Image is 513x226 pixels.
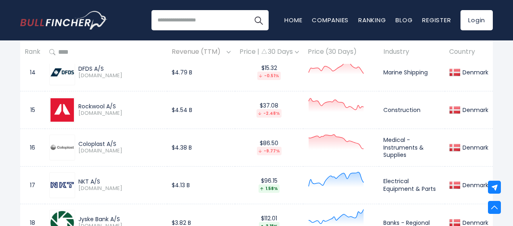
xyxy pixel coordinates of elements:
[422,16,451,24] a: Register
[78,185,163,192] span: [DOMAIN_NAME]
[167,53,235,91] td: $4.79 B
[379,91,445,129] td: Construction
[379,166,445,204] td: Electrical Equipment & Parts
[248,10,269,30] button: Search
[78,178,163,185] div: NKT A/S
[78,65,163,72] div: DFDS A/S
[50,68,74,76] img: DFDS.CO.png
[167,166,235,204] td: $4.13 B
[20,166,45,204] td: 17
[460,106,488,114] div: Denmark
[259,184,280,193] div: 1.58%
[20,11,107,30] img: Bullfincher logo
[240,139,299,155] div: $86.50
[50,145,74,150] img: COLO-B.CO.png
[284,16,302,24] a: Home
[240,177,299,193] div: $96.15
[395,16,412,24] a: Blog
[50,182,74,188] img: NKT.CO.png
[379,40,445,64] th: Industry
[20,11,107,30] a: Go to homepage
[78,215,163,223] div: Jyske Bank A/S
[78,103,163,110] div: Rockwool A/S
[460,144,488,151] div: Denmark
[240,64,299,80] div: $15.32
[256,109,282,118] div: -2.48%
[460,182,488,189] div: Denmark
[240,48,299,57] div: Price | 30 Days
[20,129,45,166] td: 16
[303,40,379,64] th: Price (30 Days)
[20,40,45,64] th: Rank
[20,91,45,129] td: 15
[240,102,299,118] div: $37.08
[78,148,163,154] span: [DOMAIN_NAME]
[78,110,163,117] span: [DOMAIN_NAME]
[20,53,45,91] td: 14
[358,16,386,24] a: Ranking
[460,69,488,76] div: Denmark
[78,72,163,79] span: [DOMAIN_NAME]
[167,91,235,129] td: $4.54 B
[50,98,74,122] img: ROCK-A.CO.png
[257,72,281,80] div: -0.51%
[172,46,225,59] span: Revenue (TTM)
[445,40,493,64] th: Country
[460,10,493,30] a: Login
[312,16,349,24] a: Companies
[167,129,235,166] td: $4.38 B
[78,140,163,148] div: Coloplast A/S
[379,129,445,166] td: Medical - Instruments & Supplies
[257,147,282,155] div: -9.77%
[379,53,445,91] td: Marine Shipping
